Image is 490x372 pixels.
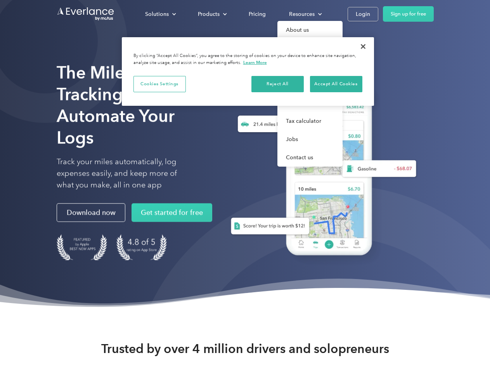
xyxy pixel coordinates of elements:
[277,21,343,39] a: About us
[101,341,389,356] strong: Trusted by over 4 million drivers and solopreneurs
[348,7,378,21] a: Login
[277,112,343,130] a: Tax calculator
[241,7,274,21] a: Pricing
[190,7,233,21] div: Products
[133,53,362,66] div: By clicking “Accept All Cookies”, you agree to the storing of cookies on your device to enhance s...
[310,76,362,92] button: Accept All Cookies
[277,21,343,167] nav: Resources
[289,9,315,19] div: Resources
[122,37,374,106] div: Cookie banner
[355,38,372,55] button: Close
[277,130,343,148] a: Jobs
[251,76,304,92] button: Reject All
[116,234,167,260] img: 4.9 out of 5 stars on the app store
[132,203,212,222] a: Get started for free
[57,7,115,21] a: Go to homepage
[281,7,328,21] div: Resources
[57,156,195,191] p: Track your miles automatically, log expenses easily, and keep more of what you make, all in one app
[57,203,125,222] a: Download now
[277,148,343,167] a: Contact us
[57,234,107,260] img: Badge for Featured by Apple Best New Apps
[133,76,186,92] button: Cookies Settings
[145,9,169,19] div: Solutions
[383,6,434,22] a: Sign up for free
[243,60,267,65] a: More information about your privacy, opens in a new tab
[198,9,220,19] div: Products
[137,7,182,21] div: Solutions
[122,37,374,106] div: Privacy
[249,9,266,19] div: Pricing
[356,9,370,19] div: Login
[218,74,422,267] img: Everlance, mileage tracker app, expense tracking app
